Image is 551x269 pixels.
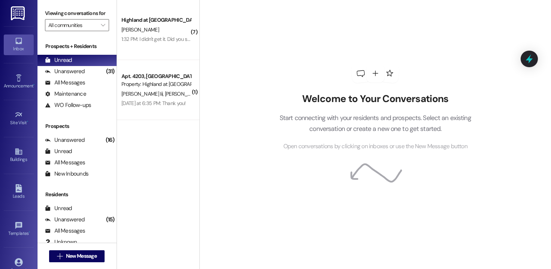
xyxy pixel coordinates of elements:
div: Unread [45,204,72,212]
img: ResiDesk Logo [11,6,26,20]
div: WO Follow-ups [45,101,91,109]
a: Leads [4,182,34,202]
input: All communities [48,19,97,31]
div: Unanswered [45,216,85,224]
div: Apt. 4203, [GEOGRAPHIC_DATA] at [GEOGRAPHIC_DATA] [121,72,191,80]
div: (15) [104,214,117,225]
span: • [33,82,34,87]
i:  [101,22,105,28]
div: [DATE] at 6:35 PM: Thank you! [121,100,186,107]
div: Property: Highland at [GEOGRAPHIC_DATA] [121,80,191,88]
a: Templates • [4,219,34,239]
div: All Messages [45,79,85,87]
h2: Welcome to Your Conversations [268,93,482,105]
a: Site Visit • [4,108,34,129]
div: (16) [104,134,117,146]
div: Unknown [45,238,77,246]
div: Unread [45,56,72,64]
div: Residents [37,191,117,198]
div: All Messages [45,159,85,167]
i:  [57,253,63,259]
div: Prospects [37,122,117,130]
label: Viewing conversations for [45,8,109,19]
span: New Message [66,252,97,260]
span: [PERSON_NAME] [165,90,202,97]
div: Unanswered [45,68,85,75]
span: Open conversations by clicking on inboxes or use the New Message button [283,142,467,151]
p: Start connecting with your residents and prospects. Select an existing conversation or create a n... [268,113,482,134]
div: All Messages [45,227,85,235]
div: Maintenance [45,90,86,98]
span: [PERSON_NAME] Iii [121,90,165,97]
span: • [27,119,28,124]
span: • [29,230,30,235]
div: 1:32 PM: I didn't get it. Did you send it to [EMAIL_ADDRESS][DOMAIN_NAME] [121,36,284,42]
a: Inbox [4,35,34,55]
div: (31) [104,66,117,77]
button: New Message [49,250,105,262]
div: Prospects + Residents [37,42,117,50]
span: [PERSON_NAME] [121,26,159,33]
div: Highland at [GEOGRAPHIC_DATA] [121,16,191,24]
div: Unanswered [45,136,85,144]
a: Buildings [4,145,34,165]
div: New Inbounds [45,170,88,178]
div: Unread [45,147,72,155]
